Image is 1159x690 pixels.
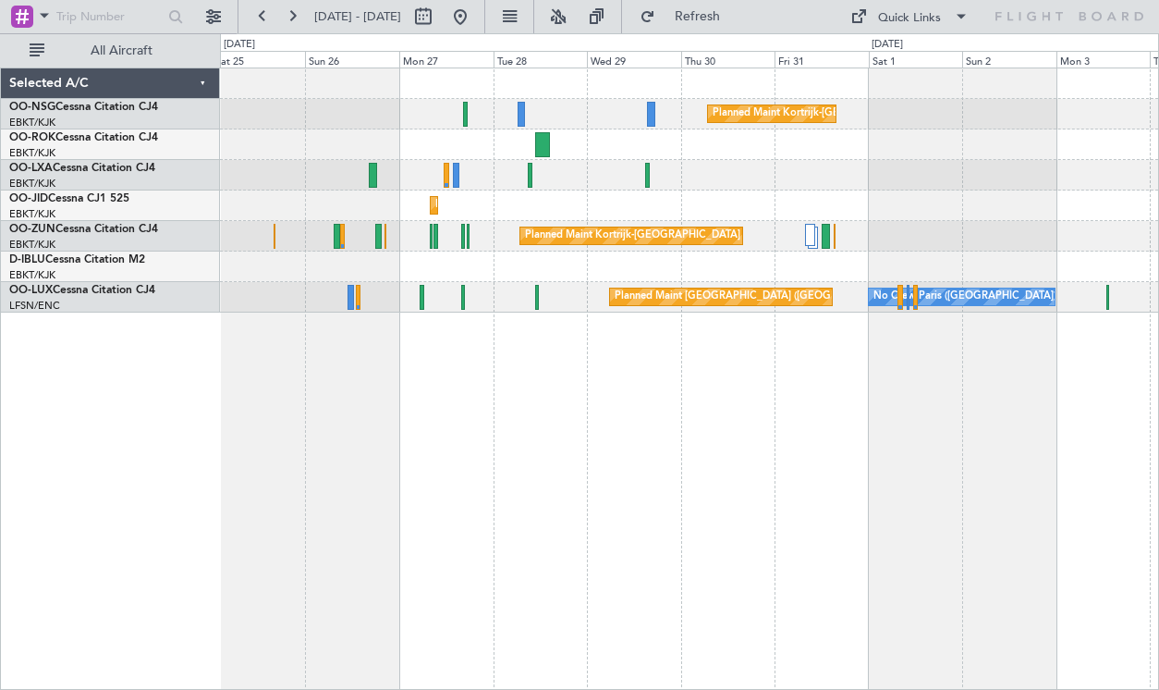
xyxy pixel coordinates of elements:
button: All Aircraft [20,36,201,66]
span: OO-LUX [9,285,53,296]
button: Quick Links [841,2,978,31]
a: OO-LUXCessna Citation CJ4 [9,285,155,296]
span: OO-NSG [9,102,55,113]
span: OO-ZUN [9,224,55,235]
div: [DATE] [224,37,255,53]
div: No Crew Paris ([GEOGRAPHIC_DATA]) [873,283,1056,311]
div: Planned Maint Kortrijk-[GEOGRAPHIC_DATA] [713,100,928,128]
a: EBKT/KJK [9,177,55,191]
div: Sun 26 [305,51,399,68]
div: Sat 25 [212,51,306,68]
a: EBKT/KJK [9,238,55,252]
div: Thu 30 [681,51,775,68]
div: Mon 3 [1056,51,1151,68]
a: OO-LXACessna Citation CJ4 [9,163,155,174]
div: Planned Maint [GEOGRAPHIC_DATA] ([GEOGRAPHIC_DATA]) [615,283,906,311]
a: OO-ZUNCessna Citation CJ4 [9,224,158,235]
div: Planned Maint Kortrijk-[GEOGRAPHIC_DATA] [525,222,740,250]
div: Sun 2 [962,51,1056,68]
button: Refresh [631,2,742,31]
span: OO-ROK [9,132,55,143]
div: Quick Links [878,9,941,28]
span: OO-LXA [9,163,53,174]
div: Tue 28 [494,51,588,68]
div: Planned Maint Kortrijk-[GEOGRAPHIC_DATA] [435,191,651,219]
a: EBKT/KJK [9,116,55,129]
span: All Aircraft [48,44,195,57]
a: OO-ROKCessna Citation CJ4 [9,132,158,143]
a: EBKT/KJK [9,146,55,160]
a: OO-NSGCessna Citation CJ4 [9,102,158,113]
a: EBKT/KJK [9,207,55,221]
div: Mon 27 [399,51,494,68]
span: D-IBLU [9,254,45,265]
span: [DATE] - [DATE] [314,8,401,25]
input: Trip Number [56,3,163,31]
a: EBKT/KJK [9,268,55,282]
span: Refresh [659,10,737,23]
a: OO-JIDCessna CJ1 525 [9,193,129,204]
a: D-IBLUCessna Citation M2 [9,254,145,265]
a: LFSN/ENC [9,299,60,313]
div: Wed 29 [587,51,681,68]
div: [DATE] [872,37,903,53]
div: Fri 31 [775,51,869,68]
span: OO-JID [9,193,48,204]
div: Sat 1 [869,51,963,68]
